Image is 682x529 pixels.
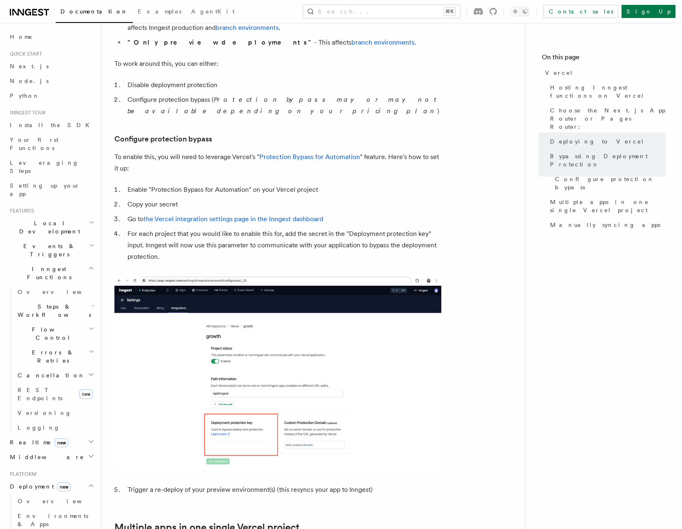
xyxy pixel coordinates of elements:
span: Platform [7,471,37,477]
span: Flow Control [14,325,89,342]
a: Documentation [56,2,133,23]
span: Setting up your app [10,182,80,197]
span: Manually syncing apps [550,221,660,229]
a: Deploying to Vercel [547,134,666,149]
li: Disable deployment protection [125,79,441,91]
span: Vercel [545,69,573,77]
span: Inngest tour [7,110,46,116]
button: Toggle dark mode [510,7,530,16]
li: Go to [125,213,441,225]
span: Middleware [7,453,84,461]
span: Hosting Inngest functions on Vercel [550,83,666,100]
a: Home [7,29,96,44]
a: Configure protection bypass [552,172,666,195]
span: Errors & Retries [14,348,89,365]
span: Inngest Functions [7,265,88,281]
span: Local Development [7,219,89,235]
button: Inngest Functions [7,262,96,285]
a: Logging [14,420,96,435]
a: Contact sales [543,5,618,18]
button: Events & Triggers [7,239,96,262]
a: branch environments [351,38,414,46]
a: Python [7,88,96,103]
button: Flow Control [14,322,96,345]
span: Next.js [10,63,49,69]
span: Versioning [18,410,72,416]
a: Leveraging Steps [7,155,96,178]
p: To enable this, you will need to leverage Vercel's " " feature. Here's how to set it up: [114,151,441,174]
a: Multiple apps in one single Vercel project [547,195,666,217]
span: Realtime [7,438,68,446]
a: Bypassing Deployment Protection [547,149,666,172]
a: Choose the Next.js App Router or Pages Router: [547,103,666,134]
a: Your first Functions [7,132,96,155]
a: Node.js [7,74,96,88]
a: Sign Up [622,5,675,18]
span: Environments & Apps [18,513,88,527]
a: Manually syncing apps [547,217,666,232]
a: branch environments [216,24,279,31]
div: Inngest Functions [7,285,96,435]
li: - This affects . [125,37,441,48]
span: Bypassing Deployment Protection [550,152,666,168]
span: Examples [138,8,181,15]
a: AgentKit [186,2,239,22]
a: Overview [14,494,96,509]
a: Install the SDK [7,118,96,132]
span: Features [7,208,34,214]
span: new [55,438,68,447]
a: Overview [14,285,96,299]
span: Logging [18,424,60,431]
span: Overview [18,498,102,504]
button: Errors & Retries [14,345,96,368]
button: Deploymentnew [7,479,96,494]
a: Examples [133,2,186,22]
span: Events & Triggers [7,242,89,258]
span: Home [10,33,33,41]
span: new [79,389,93,399]
span: Quick start [7,51,42,57]
span: Documentation [60,8,128,15]
span: Configure protection bypass [555,175,666,191]
span: Install the SDK [10,122,94,128]
p: To work around this, you can either: [114,58,441,69]
span: Leveraging Steps [10,159,79,174]
li: Copy your secret [125,199,441,210]
button: Search...⌘K [303,5,460,18]
strong: "Only preview deployments" [127,38,314,46]
a: Hosting Inngest functions on Vercel [547,80,666,103]
button: Steps & Workflows [14,299,96,322]
li: Configure protection bypass ( ) [125,94,441,117]
a: Versioning [14,406,96,420]
a: Configure protection bypass [114,133,212,145]
span: REST Endpoints [18,387,63,401]
span: Overview [18,289,102,295]
a: REST Endpointsnew [14,383,96,406]
img: A Vercel protection bypass secret added in the Inngest dashboard [114,276,441,471]
span: Deploying to Vercel [550,137,644,146]
li: For each project that you would like to enable this for, add the secret in the "Deployment protec... [125,228,441,262]
span: new [57,482,71,491]
kbd: ⌘K [444,7,455,16]
span: Node.js [10,78,49,84]
a: Vercel [542,65,666,80]
li: Trigger a re-deploy of your preview environment(s) (this resyncs your app to Inngest) [125,484,441,495]
a: the Vercel integration settings page in the Inngest dashboard [143,215,323,223]
button: Cancellation [14,368,96,383]
span: Deployment [7,482,71,491]
span: AgentKit [191,8,235,15]
a: Protection Bypass for Automation [259,153,360,161]
button: Middleware [7,450,96,464]
h4: On this page [542,52,666,65]
span: Choose the Next.js App Router or Pages Router: [550,106,666,131]
button: Realtimenew [7,435,96,450]
span: Your first Functions [10,137,58,151]
em: Protection bypass may or may not be available depending on your pricing plan [127,96,440,115]
a: Next.js [7,59,96,74]
span: Steps & Workflows [14,303,91,319]
li: Enable "Protection Bypass for Automation" on your Vercel project [125,184,441,195]
span: Python [10,92,40,99]
button: Local Development [7,216,96,239]
span: Multiple apps in one single Vercel project [550,198,666,214]
a: Setting up your app [7,178,96,201]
